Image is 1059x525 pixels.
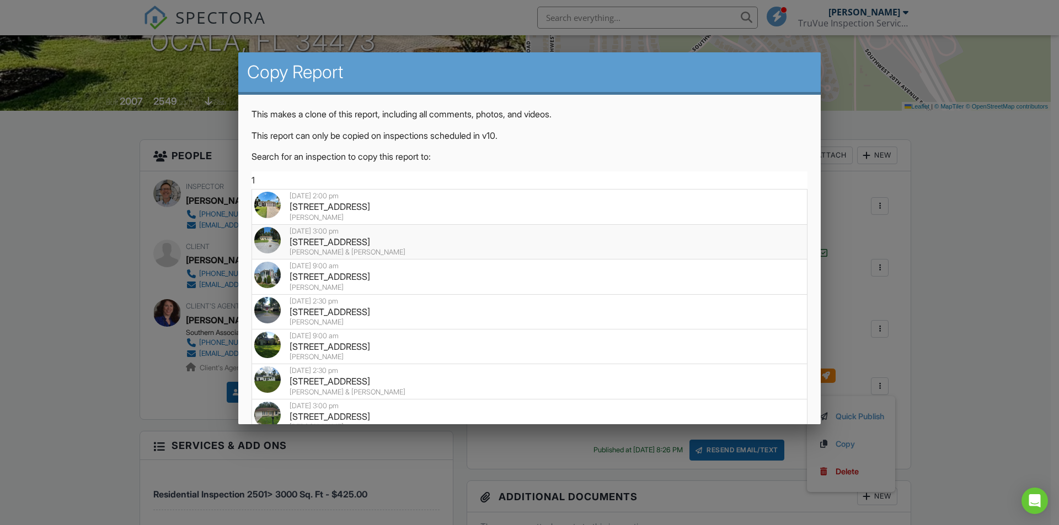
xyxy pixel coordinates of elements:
[254,423,805,431] div: [PERSON_NAME]
[252,150,807,163] p: Search for an inspection to copy this report to:
[254,410,805,423] div: [STREET_ADDRESS]
[254,388,805,397] div: [PERSON_NAME] & [PERSON_NAME]
[254,227,805,236] div: [DATE] 3:00 pm
[1021,488,1048,514] div: Open Intercom Messenger
[254,297,281,323] img: 9281823%2Fcover_photos%2FvhhlE9npncpRH38aC4Ns%2Foriginal.jpeg
[254,375,805,387] div: [STREET_ADDRESS]
[254,318,805,327] div: [PERSON_NAME]
[254,297,805,306] div: [DATE] 2:30 pm
[254,332,805,340] div: [DATE] 9:00 am
[247,61,812,83] h2: Copy Report
[254,270,805,283] div: [STREET_ADDRESS]
[254,248,805,257] div: [PERSON_NAME] & [PERSON_NAME]
[254,213,805,222] div: [PERSON_NAME]
[254,353,805,361] div: [PERSON_NAME]
[254,262,805,270] div: [DATE] 9:00 am
[254,201,805,213] div: [STREET_ADDRESS]
[254,332,281,358] img: 9254380%2Fcover_photos%2FtcEkzMIFVHoEFz55nu6I%2Foriginal.jpeg
[252,129,807,142] p: This report can only be copied on inspections scheduled in v10.
[252,108,807,120] p: This makes a clone of this report, including all comments, photos, and videos.
[254,366,805,375] div: [DATE] 2:30 pm
[254,402,281,428] img: 9122810%2Fcover_photos%2FtRGig6IeZQwVAz1dKn1R%2Foriginal.jpeg
[254,192,805,201] div: [DATE] 2:00 pm
[254,227,281,253] img: 9371146%2Fcover_photos%2FOgfc1HwSZaQsReWa2ZYS%2Foriginal.jpeg
[252,171,807,190] input: Search for an address, buyer, or agent
[254,283,805,292] div: [PERSON_NAME]
[254,262,281,288] img: 9302626%2Fcover_photos%2FNB1c2stWr4mPJFWOESVA%2Foriginal.jpeg
[254,402,805,410] div: [DATE] 3:00 pm
[254,192,281,218] img: 9357941%2Fcover_photos%2FkzhrKpJOSqRG3v1ajFd5%2Foriginal.jpeg
[254,366,281,393] img: 9233766%2Fcover_photos%2FN7HbTSJfmR1Dd4xAF494%2Foriginal.jpeg
[254,340,805,353] div: [STREET_ADDRESS]
[254,306,805,318] div: [STREET_ADDRESS]
[254,236,805,248] div: [STREET_ADDRESS]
